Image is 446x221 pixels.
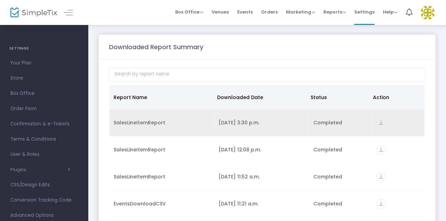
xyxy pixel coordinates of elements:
th: Status [306,85,369,109]
div: https://go.SimpleTix.com/rnqcx [376,118,421,127]
a: vertical_align_bottom [376,120,386,127]
m-panel-title: Downloaded Report Summary [109,42,203,52]
span: Box Office [175,9,203,15]
th: Downloaded Date [213,85,307,109]
div: 2025-10-14 3:30 p.m. [219,119,305,126]
div: https://go.SimpleTix.com/6td3c [376,145,421,154]
span: Help [383,9,398,15]
span: Reports [323,9,346,15]
a: vertical_align_bottom [376,147,386,154]
div: 2025-10-14 12:08 p.m. [219,146,305,153]
span: Marketing [286,9,315,15]
div: SalesLineItemReport [114,119,211,126]
span: Confirmation & e-Tickets [10,120,78,129]
div: Completed [313,119,368,126]
th: Report Name [109,85,213,109]
span: Orders [261,3,278,21]
i: vertical_align_bottom [376,172,386,182]
div: 2025-10-03 11:52 a.m. [219,173,305,180]
span: Venues [212,3,229,21]
span: Advanced Options [10,211,78,220]
h4: SETTINGS [9,42,79,55]
span: User & Roles [10,150,78,159]
i: vertical_align_bottom [376,118,386,127]
div: 2025-10-03 11:21 a.m. [219,200,305,207]
span: Terms & Conditions [10,135,78,144]
a: vertical_align_bottom [376,201,386,208]
div: https://go.SimpleTix.com/dndm3 [376,172,421,182]
div: Completed [313,200,368,207]
div: SalesLineItemReport [114,173,211,180]
div: https://go.SimpleTix.com/byis4 [376,199,421,209]
i: vertical_align_bottom [376,199,386,209]
span: Store [10,74,78,83]
i: vertical_align_bottom [376,145,386,154]
input: Search by report name [109,67,425,81]
span: Events [237,3,253,21]
span: Settings [354,3,375,21]
div: Completed [313,173,368,180]
button: Plugins [10,167,70,173]
div: Completed [313,146,368,153]
div: SalesLineItemReport [114,146,211,153]
span: Box Office [10,89,78,98]
span: Order Form [10,104,78,113]
th: Action [369,85,421,109]
span: CSS/Design Edits [10,180,78,189]
a: vertical_align_bottom [376,174,386,181]
div: EventsDownloadCSV [114,200,211,207]
span: Your Plan [10,59,78,68]
span: Conversion Tracking Code [10,196,78,205]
